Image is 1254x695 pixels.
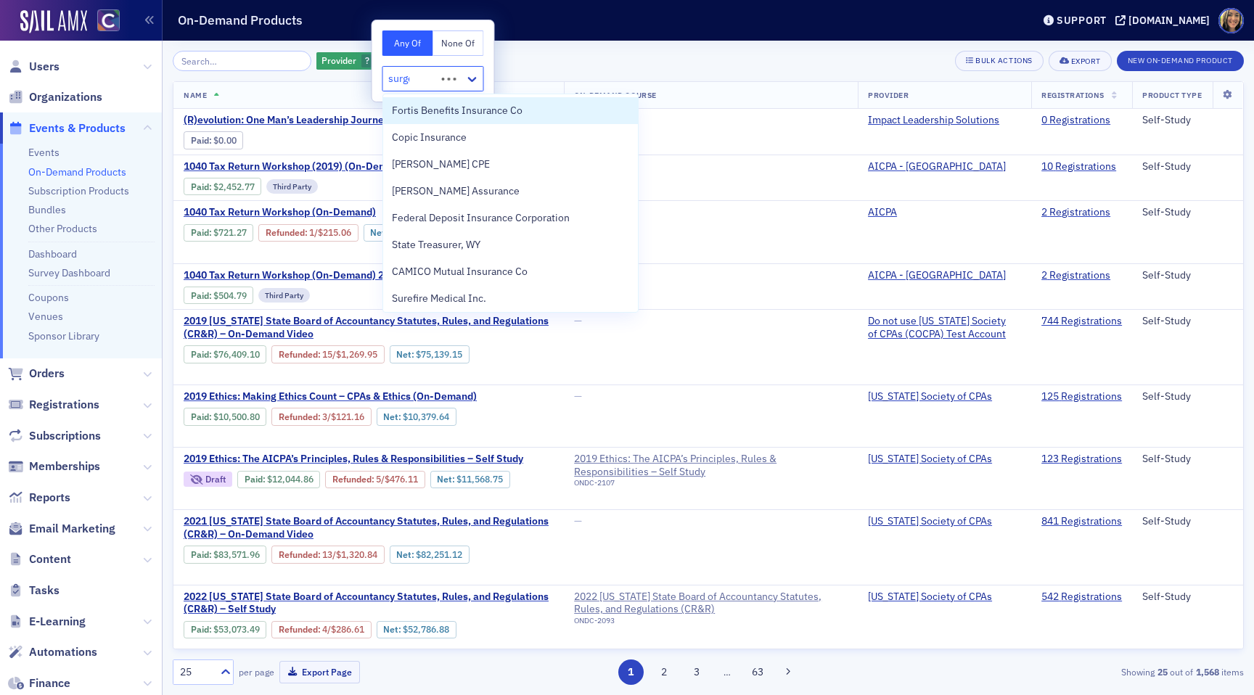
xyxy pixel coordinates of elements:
span: 2022 Colorado State Board of Accountancy Statutes, Rules, and Regulations (CR&R) – Self Study [184,591,554,616]
a: 841 Registrations [1041,515,1122,528]
div: Net: $5278688 [377,621,456,638]
span: $476.11 [385,474,418,485]
img: SailAMX [20,10,87,33]
span: : [191,227,213,238]
a: Refunded [266,227,305,238]
a: Users [8,59,60,75]
a: 744 Registrations [1041,315,1122,328]
a: Other Products [28,222,97,235]
a: Subscriptions [8,428,101,444]
span: : [191,135,213,146]
span: : [191,549,213,560]
a: 2019 Ethics: The AICPA’s Principles, Rules & Responsibilities – Self Study [184,453,554,466]
div: Self-Study [1142,453,1233,466]
span: [PERSON_NAME] Assurance [392,184,520,199]
span: : [191,290,213,301]
div: Showing out of items [897,665,1244,678]
span: Provider [321,54,356,66]
span: $82,251.12 [416,549,462,560]
span: Tasks [29,583,60,599]
a: AICPA - [GEOGRAPHIC_DATA] [868,269,1017,282]
button: [DOMAIN_NAME] [1115,15,1215,25]
div: [DOMAIN_NAME] [1128,14,1210,27]
a: 2022 [US_STATE] State Board of Accountancy Statutes, Rules, and Regulations (CR&R) [574,591,848,616]
a: Paid [245,474,263,485]
a: Reports [8,490,70,506]
strong: 1,568 [1193,665,1221,678]
span: On-Demand Course [574,90,656,100]
h1: On-Demand Products [178,12,303,29]
span: 1040 Tax Return Workshop (On-Demand) [184,206,427,219]
a: 0 Registrations [1041,114,1110,127]
a: 125 Registrations [1041,390,1122,403]
a: Subscription Products [28,184,129,197]
div: Self-Study [1142,515,1233,528]
a: [US_STATE] Society of CPAs [868,390,1003,403]
div: Paid: 0 - $0 [184,131,243,149]
span: $721.27 [213,227,247,238]
span: $2,452.77 [213,181,255,192]
img: SailAMX [97,9,120,32]
a: Paid [191,349,209,360]
a: Paid [191,290,209,301]
div: Paid: 757 - $7640910 [184,345,266,363]
div: Self-Study [1142,315,1233,328]
div: Paid: 2 - $50479 [184,287,253,304]
span: : [279,411,322,422]
div: Refunded: 757 - $7640910 [271,345,384,363]
span: : [279,624,322,635]
a: Sponsor Library [28,329,99,342]
a: 10 Registrations [1041,160,1116,173]
span: Automations [29,644,97,660]
span: 2019 Colorado State Board of Accountancy Statutes, Rules, and Regulations (CR&R) – On-Demand Video [184,315,554,340]
div: Net: $50621 [364,224,430,242]
span: $83,571.96 [213,549,260,560]
div: 2019 Ethics: The AICPA’s Principles, Rules & Responsibilities – Self Study [574,453,848,478]
div: Net: $1156875 [430,471,510,488]
span: Registrations [1041,90,1105,100]
a: Impact Leadership Solutions [868,114,1010,127]
span: 2019 Ethics: The AICPA’s Principles, Rules & Responsibilities – Self Study [184,453,523,466]
a: Registrations [8,397,99,413]
div: Self-Study [1142,160,1233,173]
span: $10,500.80 [213,411,260,422]
a: Paid [191,411,209,422]
a: Refunded [279,349,318,360]
div: Paid: 129 - $1204486 [237,471,320,488]
a: Dashboard [28,247,77,260]
span: $52,786.88 [403,624,449,635]
div: Refunded: 847 - $8357196 [271,546,384,563]
span: Provider [868,90,909,100]
span: : [191,349,213,360]
div: Draft [184,472,232,487]
div: Paid: 10 - $245277 [184,178,261,195]
span: $53,073.49 [213,624,260,635]
a: Paid [191,624,209,635]
span: ? [365,54,369,66]
a: E-Learning [8,614,86,630]
div: Refunded: 129 - $1204486 [325,471,425,488]
span: CAMICO Mutual Insurance Co [392,264,528,279]
label: per page [239,665,274,678]
a: Paid [191,227,209,238]
a: Organizations [8,89,102,105]
span: Surefire Medical Inc. [392,291,486,306]
button: 1 [618,659,644,685]
a: 1040 Tax Return Workshop (2019) (On-Demand) [184,160,462,173]
span: Profile [1218,8,1244,33]
span: — [574,514,582,527]
span: $75,139.15 [416,349,462,360]
div: Draft [205,475,226,483]
span: : [245,474,267,485]
span: 1040 Tax Return Workshop (2019) (On-Demand) [184,160,427,173]
a: 2019 [US_STATE] State Board of Accountancy Statutes, Rules, and Regulations (CR&R) – On-Demand Video [184,315,554,340]
button: Bulk Actions [955,51,1043,71]
a: Email Marketing [8,521,115,537]
a: [US_STATE] Society of CPAs [868,515,1003,528]
span: State Treasurer, WY [392,237,480,252]
span: 2021 Colorado State Board of Accountancy Statutes, Rules, and Regulations (CR&R) – On-Demand Video [184,515,554,540]
div: Support [1057,14,1107,27]
div: ONDC-2107 [574,478,848,488]
a: Do not use [US_STATE] Society of CPAs (COCPA) Test Account [868,315,1021,340]
a: On-Demand Products [28,165,126,178]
